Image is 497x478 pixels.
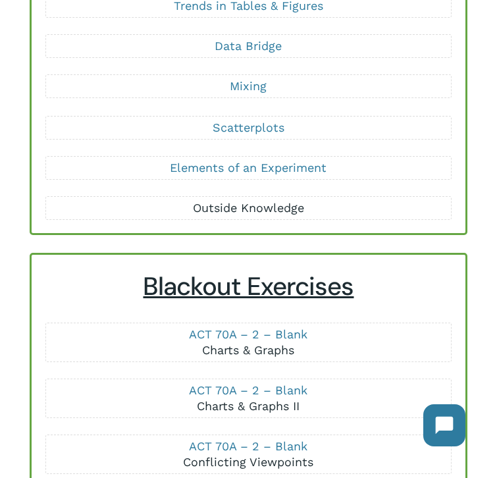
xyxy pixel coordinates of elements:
[46,383,452,414] p: Charts & Graphs II
[193,201,304,215] a: Outside Knowledge
[215,39,282,53] a: Data Bridge
[189,439,307,453] a: ACT 70A – 2 – Blank
[143,270,353,303] u: Blackout Exercises
[410,391,479,460] iframe: Chatbot
[230,79,267,93] a: Mixing
[189,383,307,397] a: ACT 70A – 2 – Blank
[189,327,307,341] a: ACT 70A – 2 – Blank
[46,327,452,358] p: Charts & Graphs
[213,120,284,134] a: Scatterplots
[46,438,452,470] p: Conflicting Viewpoints
[170,161,327,174] a: Elements of an Experiment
